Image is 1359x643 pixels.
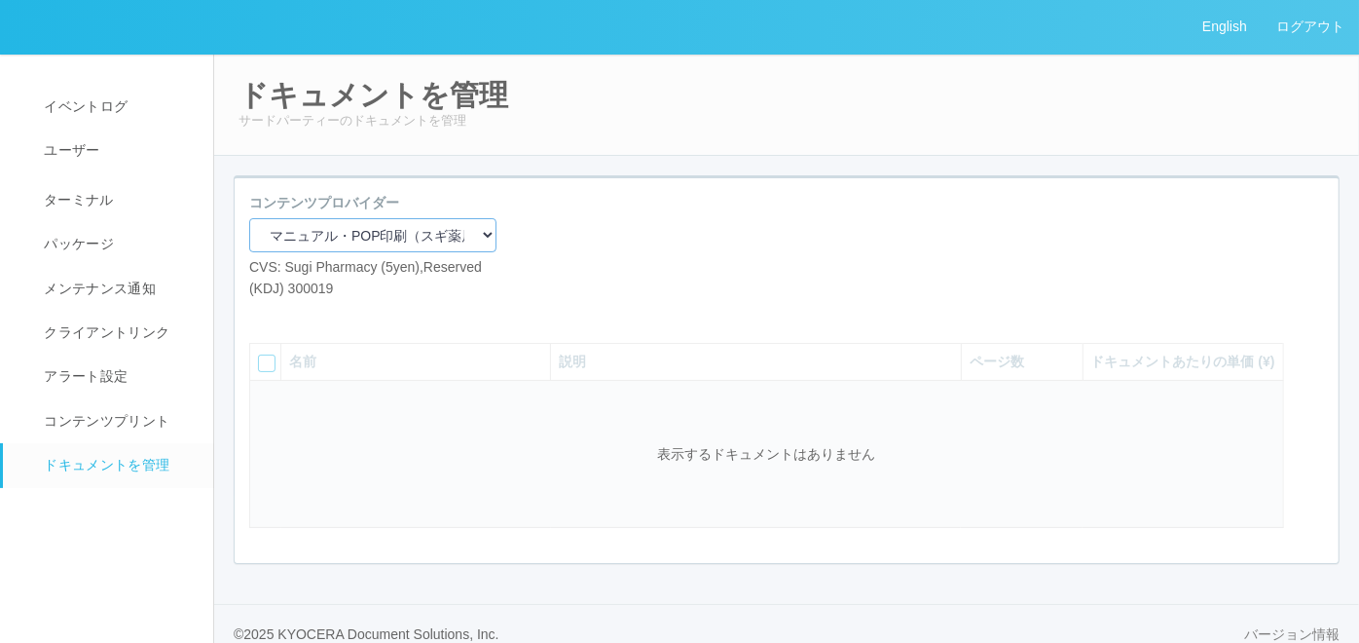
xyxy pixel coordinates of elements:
div: 名前 [289,352,542,372]
span: ユーザー [39,142,99,158]
a: コンテンツプリント [3,399,231,443]
div: 上に移動 [1300,377,1329,416]
a: ユーザー [3,129,231,172]
div: 下に移動 [1300,416,1329,455]
div: 説明 [559,352,952,372]
span: ターミナル [39,192,114,208]
a: クライアントリンク [3,311,231,355]
a: ドキュメントを管理 [3,443,231,487]
a: ターミナル [3,173,231,222]
a: イベントログ [3,85,231,129]
div: 最上部に移動 [1300,338,1329,377]
td: 表示するドキュメントはありません [250,381,1284,528]
span: ドキュメントを管理 [39,457,169,473]
label: コンテンツプロバイダー [249,193,399,213]
div: ドキュメントあたりの単価 (¥) [1091,352,1275,372]
span: コンテンツプリント [39,413,169,429]
span: アラート設定 [39,368,128,384]
div: 最下部に移動 [1300,455,1329,494]
span: CVS: Sugi Pharmacy (5yen),Reserved (KDJ) 300019 [249,259,482,295]
div: ページ数 [970,352,1075,372]
span: パッケージ [39,236,114,251]
a: パッケージ [3,222,231,266]
p: サードパーティーのドキュメントを管理 [239,111,1335,131]
a: メンテナンス通知 [3,267,231,311]
span: クライアントリンク [39,324,169,340]
a: アラート設定 [3,355,231,398]
h2: ドキュメントを管理 [239,79,1335,111]
span: イベントログ [39,98,128,114]
span: © 2025 KYOCERA Document Solutions, Inc. [234,626,499,642]
span: メンテナンス通知 [39,281,156,296]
